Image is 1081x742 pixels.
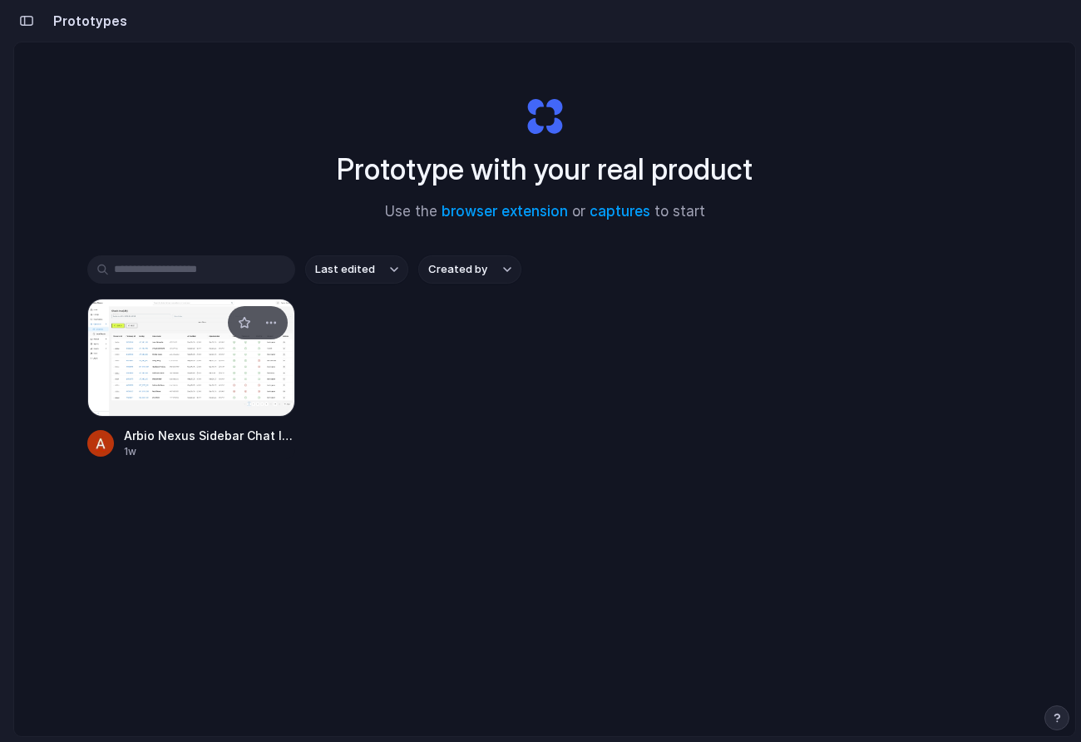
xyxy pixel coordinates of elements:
[385,201,705,223] span: Use the or to start
[47,11,127,31] h2: Prototypes
[418,255,521,284] button: Created by
[428,261,487,278] span: Created by
[337,147,753,191] h1: Prototype with your real product
[590,203,650,220] a: captures
[124,444,295,459] div: 1w
[315,261,375,278] span: Last edited
[305,255,408,284] button: Last edited
[87,299,295,459] a: Arbio Nexus Sidebar Chat IntegrationArbio Nexus Sidebar Chat Integration1w
[442,203,568,220] a: browser extension
[124,427,295,444] span: Arbio Nexus Sidebar Chat Integration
